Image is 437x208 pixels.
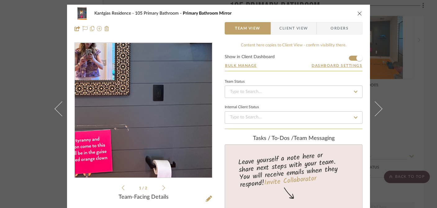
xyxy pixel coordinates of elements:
[264,173,317,189] a: Invite Collaborator
[357,11,363,16] button: close
[279,22,308,35] span: Client View
[224,149,363,190] div: Leave yourself a note here or share next steps with your team. You will receive emails when they ...
[142,186,145,190] span: /
[225,106,259,109] div: Internal Client Status
[225,42,363,49] div: Content here copies to Client View - confirm visibility there.
[225,80,245,83] div: Team Status
[324,22,355,35] span: Orders
[93,43,194,178] img: d06c4c3c-6367-4595-9df2-63256eab6768_436x436.jpg
[94,11,135,16] span: Kantgias Residence
[225,86,363,98] input: Type to Search…
[225,63,257,68] button: Bulk Manage
[235,22,260,35] span: Team View
[145,186,148,190] span: 2
[253,136,294,141] span: Tasks / To-Dos /
[74,7,89,20] img: d06c4c3c-6367-4595-9df2-63256eab6768_48x40.jpg
[225,111,363,124] input: Type to Search…
[139,186,142,190] span: 1
[225,135,363,142] div: team Messaging
[311,63,363,68] button: Dashboard Settings
[75,43,212,178] div: 0
[74,194,212,201] div: Team-Facing Details
[104,26,109,31] img: Remove from project
[135,11,183,16] span: 105 Primary Bathroom
[183,11,232,16] span: Primary Bathroom Mirror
